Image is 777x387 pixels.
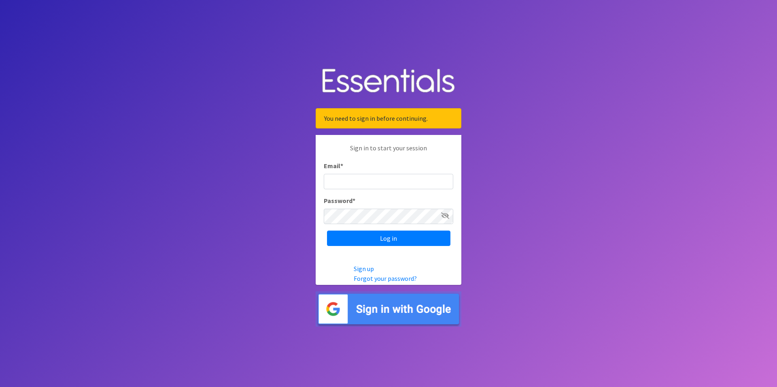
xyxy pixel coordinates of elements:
[324,161,343,171] label: Email
[354,274,417,282] a: Forgot your password?
[324,196,355,205] label: Password
[340,162,343,170] abbr: required
[352,197,355,205] abbr: required
[316,291,461,327] img: Sign in with Google
[324,143,453,161] p: Sign in to start your session
[327,231,450,246] input: Log in
[316,108,461,128] div: You need to sign in before continuing.
[316,60,461,102] img: Human Essentials
[354,265,374,273] a: Sign up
